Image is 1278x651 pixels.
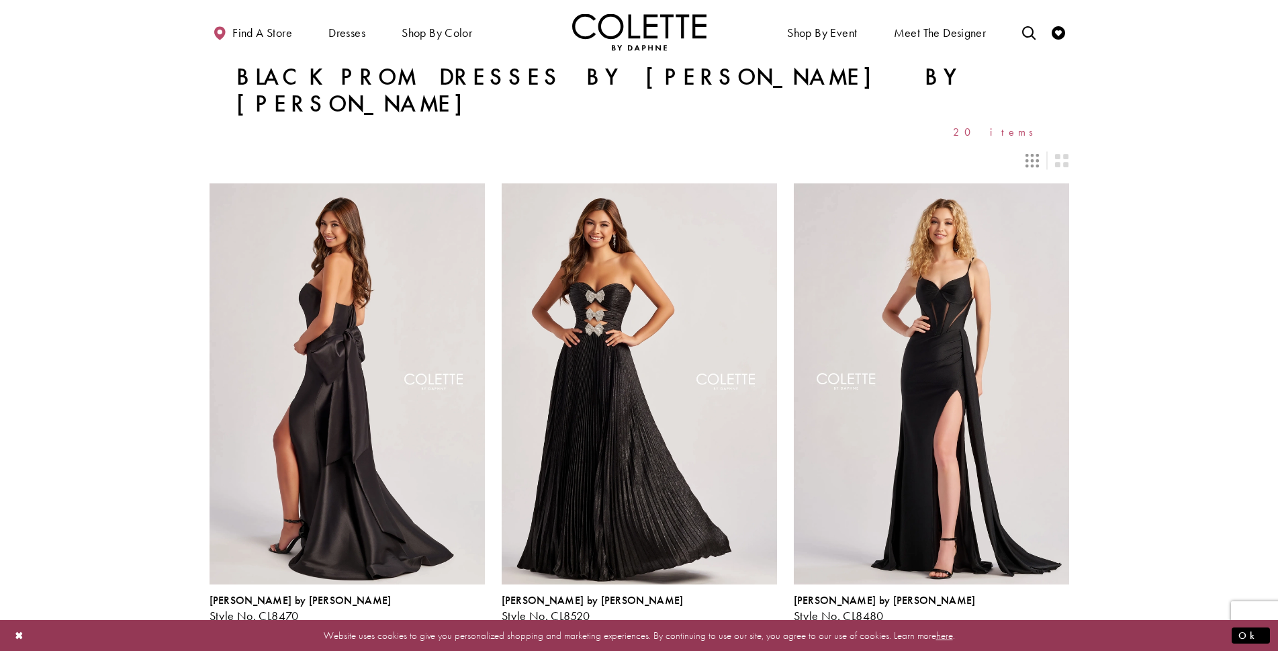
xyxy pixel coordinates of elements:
[936,628,953,642] a: here
[894,26,987,40] span: Meet the designer
[1048,13,1068,50] a: Check Wishlist
[210,13,295,50] a: Find a store
[210,593,392,607] span: [PERSON_NAME] by [PERSON_NAME]
[8,623,31,647] button: Close Dialog
[201,146,1077,175] div: Layout Controls
[502,183,777,584] a: Visit Colette by Daphne Style No. CL8520 Page
[794,183,1069,584] a: Visit Colette by Daphne Style No. CL8480 Page
[210,183,485,584] a: Visit Colette by Daphne Style No. CL8470 Page
[236,64,1042,118] h1: Black Prom Dresses by [PERSON_NAME] by [PERSON_NAME]
[891,13,990,50] a: Meet the designer
[502,595,684,623] div: Colette by Daphne Style No. CL8520
[398,13,475,50] span: Shop by color
[210,595,392,623] div: Colette by Daphne Style No. CL8470
[97,626,1181,644] p: Website uses cookies to give you personalized shopping and marketing experiences. By continuing t...
[502,608,590,623] span: Style No. CL8520
[328,26,365,40] span: Dresses
[953,126,1042,138] span: 20 items
[210,608,299,623] span: Style No. CL8470
[325,13,369,50] span: Dresses
[1025,154,1039,167] span: Switch layout to 3 columns
[572,13,706,50] a: Visit Home Page
[794,608,884,623] span: Style No. CL8480
[1232,627,1270,644] button: Submit Dialog
[502,593,684,607] span: [PERSON_NAME] by [PERSON_NAME]
[794,595,976,623] div: Colette by Daphne Style No. CL8480
[402,26,472,40] span: Shop by color
[1019,13,1039,50] a: Toggle search
[572,13,706,50] img: Colette by Daphne
[784,13,860,50] span: Shop By Event
[232,26,292,40] span: Find a store
[1055,154,1068,167] span: Switch layout to 2 columns
[787,26,857,40] span: Shop By Event
[794,593,976,607] span: [PERSON_NAME] by [PERSON_NAME]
